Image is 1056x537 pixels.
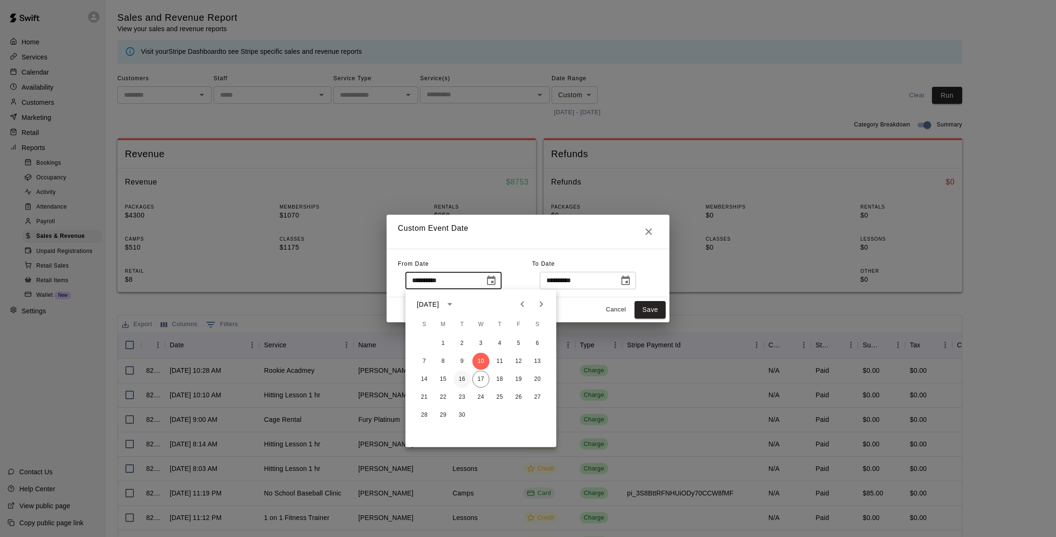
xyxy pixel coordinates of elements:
span: Tuesday [454,315,470,334]
span: Sunday [416,315,433,334]
button: 26 [510,389,527,406]
span: Friday [510,315,527,334]
button: 18 [491,371,508,388]
button: Close [639,222,658,241]
button: 10 [472,353,489,370]
button: Cancel [601,302,631,317]
span: Thursday [491,315,508,334]
button: 13 [529,353,546,370]
button: 8 [435,353,452,370]
button: 23 [454,389,470,406]
button: 30 [454,407,470,424]
button: 11 [491,353,508,370]
span: Saturday [529,315,546,334]
button: 1 [435,335,452,352]
span: Monday [435,315,452,334]
button: 29 [435,407,452,424]
button: 28 [416,407,433,424]
button: Previous month [513,295,532,314]
button: Choose date, selected date is Sep 10, 2025 [482,271,501,290]
button: 7 [416,353,433,370]
button: 22 [435,389,452,406]
button: 27 [529,389,546,406]
button: Choose date, selected date is Sep 17, 2025 [616,271,635,290]
button: calendar view is open, switch to year view [442,296,458,312]
button: 14 [416,371,433,388]
button: 15 [435,371,452,388]
span: To Date [532,260,555,267]
button: 19 [510,371,527,388]
button: 5 [510,335,527,352]
button: Save [635,301,666,319]
button: 20 [529,371,546,388]
button: 9 [454,353,470,370]
span: Wednesday [472,315,489,334]
button: 6 [529,335,546,352]
button: 24 [472,389,489,406]
span: From Date [398,260,429,267]
button: 16 [454,371,470,388]
button: 21 [416,389,433,406]
button: 4 [491,335,508,352]
button: Next month [532,295,551,314]
button: 3 [472,335,489,352]
button: 2 [454,335,470,352]
button: 12 [510,353,527,370]
button: 25 [491,389,508,406]
button: 17 [472,371,489,388]
h2: Custom Event Date [387,215,669,249]
div: [DATE] [417,299,439,309]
